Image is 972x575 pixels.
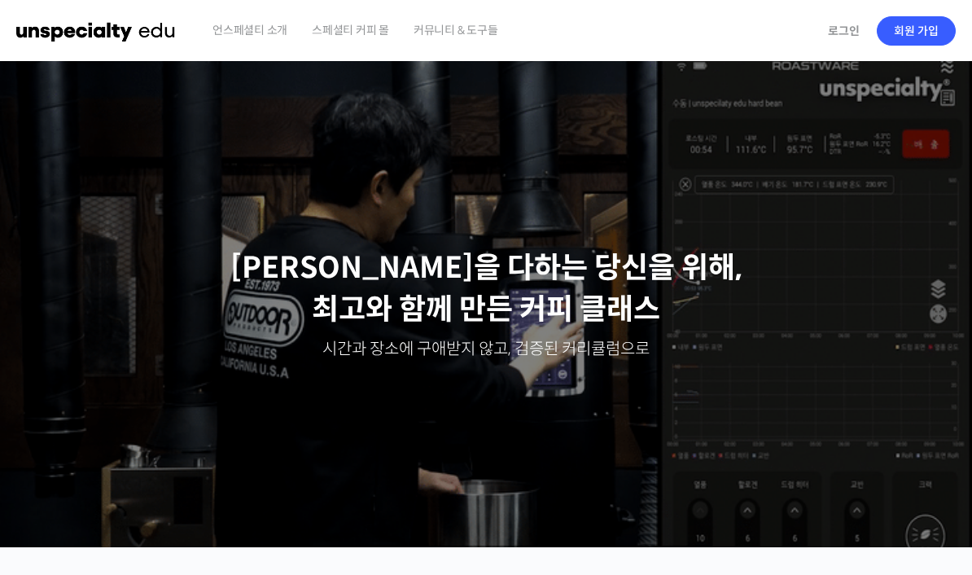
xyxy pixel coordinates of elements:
p: 시간과 장소에 구애받지 않고, 검증된 커리큘럼으로 [16,338,956,361]
a: 회원 가입 [877,16,956,46]
a: 로그인 [818,12,869,50]
p: [PERSON_NAME]을 다하는 당신을 위해, 최고와 함께 만든 커피 클래스 [16,248,956,330]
